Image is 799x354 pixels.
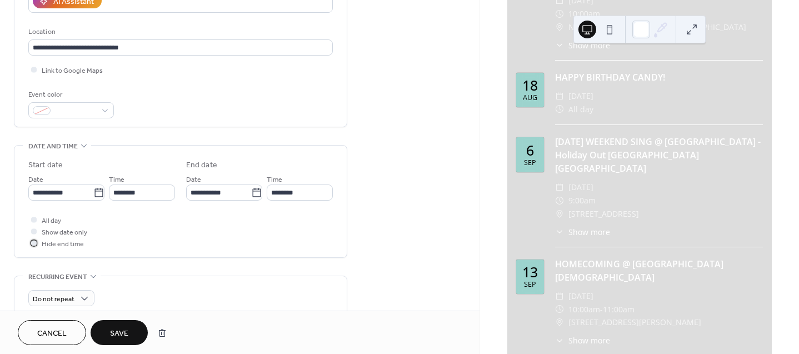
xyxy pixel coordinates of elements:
[186,174,201,186] span: Date
[555,207,564,221] div: ​
[555,290,564,303] div: ​
[522,265,538,279] div: 13
[555,181,564,194] div: ​
[555,257,763,284] div: HOMECOMING @ [GEOGRAPHIC_DATA][DEMOGRAPHIC_DATA]
[186,159,217,171] div: End date
[568,290,593,303] span: [DATE]
[526,143,534,157] div: 6
[568,335,610,346] span: Show more
[568,89,593,103] span: [DATE]
[555,103,564,116] div: ​
[28,174,43,186] span: Date
[555,335,610,346] button: ​Show more
[110,328,128,340] span: Save
[568,7,600,21] span: 10:00am
[109,174,124,186] span: Time
[523,94,537,102] div: Aug
[91,320,148,345] button: Save
[33,293,74,306] span: Do not repeat
[555,316,564,329] div: ​
[42,215,61,227] span: All day
[267,174,282,186] span: Time
[555,89,564,103] div: ​
[524,281,536,288] div: Sep
[42,238,84,250] span: Hide end time
[555,21,564,34] div: ​
[522,78,538,92] div: 18
[555,71,763,84] div: HAPPY BIRTHDAY CANDY!
[28,271,87,283] span: Recurring event
[28,141,78,152] span: Date and time
[568,316,701,329] span: [STREET_ADDRESS][PERSON_NAME]
[28,26,331,38] div: Location
[555,39,564,51] div: ​
[555,7,564,21] div: ​
[568,303,600,316] span: 10:00am
[18,320,86,345] button: Cancel
[555,335,564,346] div: ​
[568,207,639,221] span: [STREET_ADDRESS]
[42,227,87,238] span: Show date only
[42,65,103,77] span: Link to Google Maps
[28,159,63,171] div: Start date
[555,303,564,316] div: ​
[555,226,610,238] button: ​Show more
[555,194,564,207] div: ​
[568,181,593,194] span: [DATE]
[568,194,596,207] span: 9:00am
[603,303,635,316] span: 11:00am
[568,103,593,116] span: All day
[555,135,763,175] div: [DATE] WEEKEND SING @ [GEOGRAPHIC_DATA] - Holiday Out [GEOGRAPHIC_DATA] [GEOGRAPHIC_DATA]
[37,328,67,340] span: Cancel
[524,159,536,167] div: Sep
[568,226,610,238] span: Show more
[568,39,610,51] span: Show more
[568,21,746,34] span: N. Wheeling Ave., Muncie, [GEOGRAPHIC_DATA]
[28,89,112,101] div: Event color
[555,39,610,51] button: ​Show more
[600,303,603,316] span: -
[555,226,564,238] div: ​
